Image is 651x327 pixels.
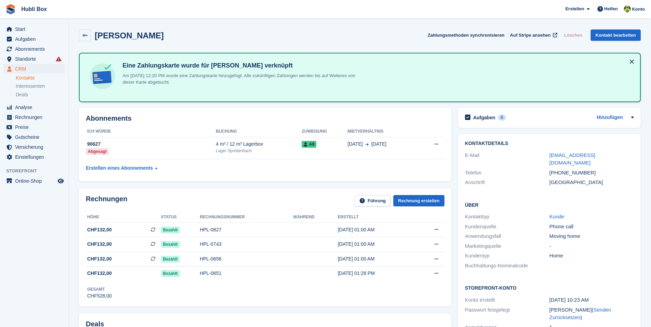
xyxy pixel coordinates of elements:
div: Anschrift [465,179,549,186]
div: HPL-0827 [200,226,293,233]
span: Rechnungen [15,112,56,122]
p: Am [DATE] 12:20 PM wurde eine Zahlungskarte hinzugefügt. Alle zukünftigen Zahlungen werden bis au... [120,72,360,86]
a: menu [3,112,65,122]
div: [GEOGRAPHIC_DATA] [549,179,634,186]
a: Hubli Box [19,3,50,15]
span: CRM [15,64,56,74]
th: Erstellt [338,212,415,223]
div: HPL-0743 [200,241,293,248]
div: E-Mail [465,152,549,167]
a: Kunde [549,214,564,219]
span: Bezahlt [161,227,180,233]
h2: Aufgaben [473,114,496,121]
a: menu [3,54,65,64]
h4: Eine Zahlungskarte wurde für [PERSON_NAME] verknüpft [120,62,360,70]
div: CHF528,00 [87,292,112,300]
span: Gutscheine [15,132,56,142]
span: Bezahlt [161,256,180,263]
div: Telefon [465,169,549,177]
th: Rechnungsnummer [200,212,293,223]
div: Abgesagt [86,148,109,155]
div: Kundentyp [465,252,549,260]
i: Es sind Fehler bei der Synchronisierung von Smart-Einträgen aufgetreten [56,56,61,62]
th: Höhe [86,212,161,223]
button: Löschen [561,29,585,41]
span: Aufgaben [15,34,56,44]
a: Auf Stripe ansehen [507,29,559,41]
button: Zahlungsmethoden synchronisieren [428,29,504,41]
div: Buchhaltungs-Nominalcode [465,262,549,270]
div: HPL-0651 [200,270,293,277]
th: Zuweisung [302,126,347,137]
div: Konto erstellt [465,296,549,304]
a: menu [3,152,65,162]
th: Mietverhältnis [348,126,418,137]
img: Luca Space4you [624,5,631,12]
span: Deals [16,92,28,98]
img: stora-icon-8386f47178a22dfd0bd8f6a31ec36ba5ce8667c1dd55bd0f319d3a0aa187defe.svg [5,4,16,14]
a: menu [3,102,65,112]
th: Während [293,212,338,223]
div: - [549,242,634,250]
span: Konto [632,6,645,13]
a: Kontakt bearbeiten [591,29,641,41]
th: Buchung [216,126,302,137]
th: Status [161,212,200,223]
span: CHF132,00 [87,255,112,263]
div: 4 m² / 12 m³ Lagerbox [216,141,302,148]
div: Home [549,252,634,260]
a: menu [3,34,65,44]
span: Storefront [6,168,68,174]
th: ICH WÜRDE [86,126,216,137]
a: Interessenten [16,83,65,90]
span: Online-Shop [15,176,56,186]
span: CHF132,00 [87,270,112,277]
a: Hinzufügen [597,114,623,122]
h2: Storefront-Konto [465,284,634,291]
div: 90627 [86,141,216,148]
div: [DATE] 01:00 AM [338,226,415,233]
div: [PHONE_NUMBER] [549,169,634,177]
span: Bezahlt [161,270,180,277]
div: [DATE] 01:28 PM [338,270,415,277]
div: [DATE] 01:00 AM [338,241,415,248]
div: [DATE] 01:00 AM [338,255,415,263]
div: Moving home [549,232,634,240]
div: 0 [498,114,506,121]
a: Speisekarte [3,176,65,186]
a: Erstellen eines Abonnements [86,162,158,174]
span: CHF132,00 [87,241,112,248]
a: menu [3,132,65,142]
span: Erstellen [565,5,584,12]
span: Abonnements [15,44,56,54]
a: menu [3,142,65,152]
div: Kundenquelle [465,223,549,231]
span: Einstellungen [15,152,56,162]
div: Gesamt [87,286,112,292]
span: CHF132,00 [87,226,112,233]
h2: [PERSON_NAME] [95,31,164,40]
div: HPL-0656 [200,255,293,263]
span: Auf Stripe ansehen [510,32,550,39]
a: menu [3,44,65,54]
a: menu [3,64,65,74]
span: A9 [302,141,316,148]
span: Analyse [15,102,56,112]
a: Führung [355,195,391,206]
div: Lager Spreitenbach [216,148,302,154]
div: [PERSON_NAME] [549,306,634,322]
div: Marketingquelle [465,242,549,250]
span: Start [15,24,56,34]
h2: Rechnungen [86,195,127,206]
span: [DATE] [371,141,386,148]
a: [EMAIL_ADDRESS][DOMAIN_NAME] [549,152,595,166]
span: Preise [15,122,56,132]
a: menu [3,122,65,132]
span: Versicherung [15,142,56,152]
h2: Über [465,201,634,208]
div: [DATE] 10:23 AM [549,296,634,304]
a: Deals [16,91,65,98]
span: Bezahlt [161,241,180,248]
span: Standorte [15,54,56,64]
h2: Kontaktdetails [465,141,634,146]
